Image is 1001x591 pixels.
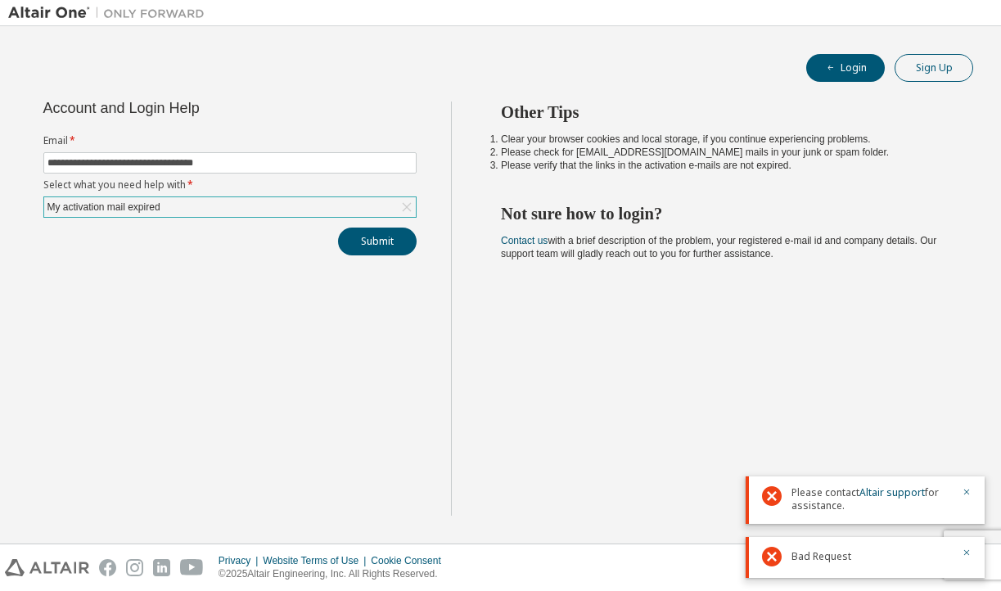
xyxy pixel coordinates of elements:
[180,559,204,576] img: youtube.svg
[5,559,89,576] img: altair_logo.svg
[43,178,417,192] label: Select what you need help with
[99,559,116,576] img: facebook.svg
[219,567,451,581] p: © 2025 Altair Engineering, Inc. All Rights Reserved.
[126,559,143,576] img: instagram.svg
[338,228,417,255] button: Submit
[45,198,163,216] div: My activation mail expired
[43,102,342,115] div: Account and Login Help
[501,102,944,123] h2: Other Tips
[263,554,371,567] div: Website Terms of Use
[153,559,170,576] img: linkedin.svg
[791,486,952,512] span: Please contact for assistance.
[371,554,450,567] div: Cookie Consent
[501,203,944,224] h2: Not sure how to login?
[501,133,944,146] li: Clear your browser cookies and local storage, if you continue experiencing problems.
[501,235,548,246] a: Contact us
[895,54,973,82] button: Sign Up
[43,134,417,147] label: Email
[501,146,944,159] li: Please check for [EMAIL_ADDRESS][DOMAIN_NAME] mails in your junk or spam folder.
[501,235,936,259] span: with a brief description of the problem, your registered e-mail id and company details. Our suppo...
[8,5,213,21] img: Altair One
[791,550,851,563] span: Bad Request
[219,554,263,567] div: Privacy
[806,54,885,82] button: Login
[859,485,925,499] a: Altair support
[501,159,944,172] li: Please verify that the links in the activation e-mails are not expired.
[44,197,416,217] div: My activation mail expired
